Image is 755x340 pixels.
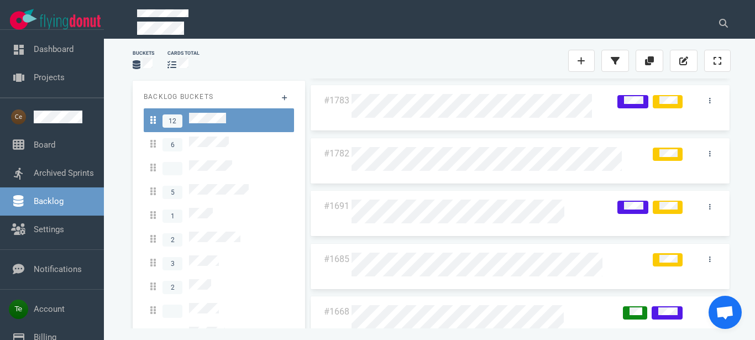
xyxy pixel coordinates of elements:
a: 5 [144,180,294,203]
a: Settings [34,224,64,234]
a: Account [34,304,65,314]
span: 5 [162,186,182,199]
a: #1691 [324,201,349,211]
div: Buckets [133,50,154,57]
a: Archived Sprints [34,168,94,178]
a: #1668 [324,306,349,317]
a: 12 [144,108,294,132]
a: Chat abierto [709,296,742,329]
span: 1 [162,210,182,223]
a: 2 [144,275,294,299]
a: 6 [144,132,294,156]
span: 6 [162,138,182,151]
p: Backlog Buckets [144,92,294,102]
a: Board [34,140,55,150]
a: #1685 [324,254,349,264]
a: Projects [34,72,65,82]
img: Flying Donut text logo [40,14,101,29]
span: 2 [162,233,182,247]
a: 1 [144,203,294,227]
a: #1782 [324,148,349,159]
a: Backlog [34,196,64,206]
span: 2 [162,281,182,294]
a: #1783 [324,95,349,106]
a: Dashboard [34,44,74,54]
a: 3 [144,251,294,275]
a: Notifications [34,264,82,274]
a: 2 [144,227,294,251]
span: 12 [162,114,182,128]
span: 3 [162,257,182,270]
div: cards total [167,50,200,57]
